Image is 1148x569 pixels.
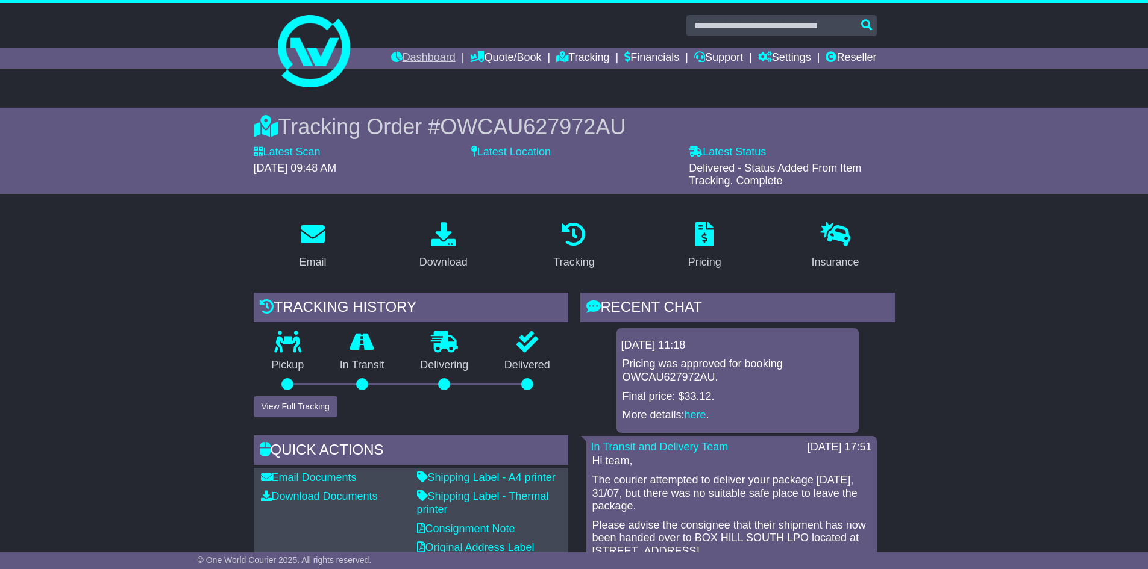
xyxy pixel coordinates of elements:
[623,358,853,384] p: Pricing was approved for booking OWCAU627972AU.
[403,359,487,372] p: Delivering
[261,471,357,483] a: Email Documents
[417,471,556,483] a: Shipping Label - A4 printer
[758,48,811,69] a: Settings
[291,218,334,275] a: Email
[391,48,456,69] a: Dashboard
[254,162,337,174] span: [DATE] 09:48 AM
[694,48,743,69] a: Support
[322,359,403,372] p: In Transit
[688,254,721,270] div: Pricing
[621,339,854,352] div: [DATE] 11:18
[486,359,568,372] p: Delivered
[685,409,706,421] a: here
[261,490,378,502] a: Download Documents
[254,359,322,372] p: Pickup
[470,48,541,69] a: Quote/Book
[812,254,859,270] div: Insurance
[689,146,766,159] label: Latest Status
[198,555,372,565] span: © One World Courier 2025. All rights reserved.
[624,48,679,69] a: Financials
[623,390,853,403] p: Final price: $33.12.
[254,146,321,159] label: Latest Scan
[623,409,853,422] p: More details: .
[680,218,729,275] a: Pricing
[254,114,895,140] div: Tracking Order #
[591,441,729,453] a: In Transit and Delivery Team
[417,541,535,553] a: Original Address Label
[440,114,626,139] span: OWCAU627972AU
[471,146,551,159] label: Latest Location
[412,218,475,275] a: Download
[592,519,871,558] p: Please advise the consignee that their shipment has now been handed over to BOX HILL SOUTH LPO lo...
[417,523,515,535] a: Consignment Note
[545,218,602,275] a: Tracking
[299,254,326,270] div: Email
[556,48,609,69] a: Tracking
[254,435,568,468] div: Quick Actions
[580,293,895,325] div: RECENT CHAT
[808,441,872,454] div: [DATE] 17:51
[689,162,861,187] span: Delivered - Status Added From Item Tracking. Complete
[826,48,876,69] a: Reseller
[553,254,594,270] div: Tracking
[254,293,568,325] div: Tracking history
[592,455,871,468] p: Hi team,
[804,218,867,275] a: Insurance
[592,474,871,513] p: The courier attempted to deliver your package [DATE], 31/07, but there was no suitable safe place...
[419,254,468,270] div: Download
[254,396,337,417] button: View Full Tracking
[417,490,549,515] a: Shipping Label - Thermal printer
